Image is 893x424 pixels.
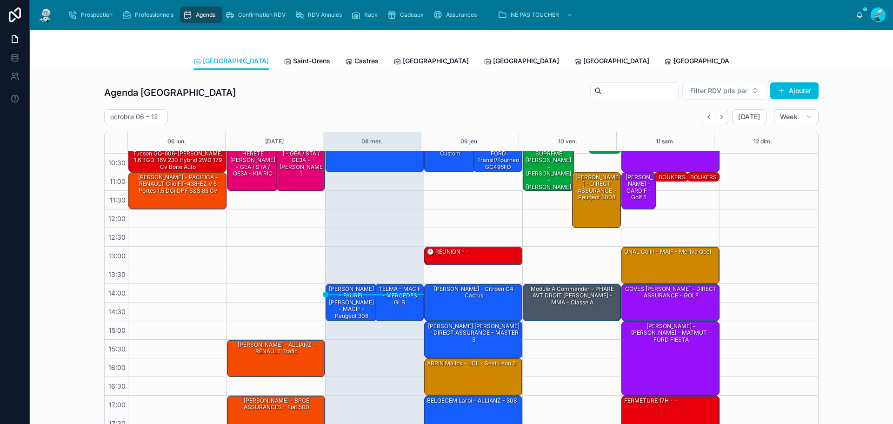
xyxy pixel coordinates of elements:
div: COVES [PERSON_NAME] - DIRECT ASSURANCE - GOLF [622,284,719,321]
span: [GEOGRAPHIC_DATA] [673,56,740,66]
div: [PERSON_NAME] - [PERSON_NAME] - MATMUT - FORD FIESTA [623,322,719,344]
div: [PERSON_NAME] - Citroën C4 cactus [425,284,522,321]
div: TELMA - MACIF - MERCEDES GLB [375,284,424,321]
span: 15:30 [107,345,128,353]
a: [GEOGRAPHIC_DATA] [393,53,469,71]
span: [GEOGRAPHIC_DATA] [203,56,269,66]
span: [DATE] [738,113,760,121]
div: [PERSON_NAME] AR Gauche HERETE [PERSON_NAME] - GEA / STA / GE3A - KIA RIO [227,135,278,190]
button: Next [715,110,728,124]
div: Module à commander - PHARE AVT DROIT [PERSON_NAME] - MMA - classe A [525,285,620,307]
div: UNAL Colin - MAIF - Meriva Opel [622,247,719,283]
div: ELGAROUI Marouane - MAIF - BMW [622,135,719,172]
span: Cadeaux [400,11,424,19]
div: BOUKERS Fatima - CIC - C4 PICASSO [654,173,688,182]
button: 08 mer. [361,132,382,151]
div: COVES [PERSON_NAME] - DIRECT ASSURANCE - GOLF [623,285,719,300]
div: [PERSON_NAME] - MACIF - FORD Transit/Tourneo GC496FD Transit Custom I 270 L1H1 2.0 TDCi 16V DPF F... [474,135,522,172]
a: Castres [345,53,379,71]
span: Week [780,113,798,121]
span: Rack [364,11,378,19]
span: Prospection [81,11,113,19]
div: [PERSON_NAME] [PERSON_NAME] - DIRECT ASSURANCE - MASTER 3 [425,322,522,358]
a: Cadeaux [384,7,430,23]
div: [PERSON_NAME] - DIRECT ASSURANCE - Peugeot 3008 [574,173,620,202]
div: FERMETURE 17H - - [623,397,678,405]
div: [PERSON_NAME] - ford transit custom [425,135,475,172]
button: [DATE] [732,109,766,124]
span: Confirmation RDV [238,11,286,19]
div: [PERSON_NAME] - [PERSON_NAME] - MATMUT - FORD FIESTA [622,322,719,395]
div: HERETE [PERSON_NAME] - GEA / STA / GE3A - [PERSON_NAME] [278,136,325,178]
div: 🕒 RÉUNION - - [425,247,522,265]
a: Rack [348,7,384,23]
span: Agenda [196,11,216,19]
div: [PERSON_NAME] - FAUREL [PERSON_NAME] - MACIF - Peugeot 308 [326,284,376,321]
span: Filter RDV pris par [690,86,747,95]
h2: octobre 06 – 12 [110,112,158,121]
div: ABRIN Malick - LCL - Seat leon 2 [426,359,517,368]
a: [GEOGRAPHIC_DATA] [484,53,559,71]
span: 12:00 [106,215,128,222]
div: scrollable content [61,5,856,25]
button: 12 dim. [753,132,772,151]
div: ABRIN Malick - LCL - Seat leon 2 [425,359,522,395]
button: Week [774,109,819,124]
div: HERETE [PERSON_NAME] - GEA / STA / GE3A - [PERSON_NAME] [277,135,325,190]
button: 06 lun. [167,132,186,151]
div: TELMA - MACIF - MERCEDES GLB [377,285,423,307]
span: 14:30 [106,308,128,316]
button: 10 ven. [558,132,577,151]
a: NE PAS TOUCHER [495,7,578,23]
a: RDV Annulés [292,7,348,23]
span: 14:00 [106,289,128,297]
span: NE PAS TOUCHER [511,11,559,19]
a: Assurances [430,7,483,23]
div: BOUKERS Fatima - CIC - C4 PICASSO [656,173,687,202]
button: [DATE] [265,132,284,151]
button: 11 sam. [656,132,675,151]
a: Prospection [65,7,119,23]
span: 13:00 [106,252,128,260]
div: [PERSON_NAME] - CARDIF - golf 5 [622,173,655,209]
span: [GEOGRAPHIC_DATA] [583,56,649,66]
span: Saint-Orens [293,56,330,66]
img: App logo [37,7,54,22]
span: Professionnels [135,11,173,19]
div: 09 jeu. [460,132,479,151]
div: BOUKERS Fatima - CIC - PICASSO C4 [687,173,719,182]
span: [GEOGRAPHIC_DATA] [403,56,469,66]
span: 16:00 [106,363,128,371]
a: [GEOGRAPHIC_DATA] [574,53,649,71]
div: [PERSON_NAME] - BPCE ASSURANCES - fiat 500 [229,397,324,412]
div: [PERSON_NAME] [PERSON_NAME] - DIRECT ASSURANCE - MASTER 3 [426,322,521,344]
span: 11:00 [107,177,128,185]
span: Assurances [446,11,477,19]
button: Ajouter [770,82,819,99]
div: [PERSON_NAME] - FAUREL [PERSON_NAME] - MACIF - Peugeot 308 [327,285,376,320]
div: [PERSON_NAME] - PACIFICA - RENAULT Clio FT-438-EZ V 5 Portes 1.5 dCi DPF S&S 85 cv [129,173,226,209]
button: Back [702,110,715,124]
div: [PERSON_NAME] - S.A.S. SUPREME [PERSON_NAME] - [PERSON_NAME] - [PERSON_NAME] Model Y [523,135,573,190]
a: Saint-Orens [284,53,330,71]
span: 15:00 [107,326,128,334]
a: Confirmation RDV [222,7,292,23]
span: 12:30 [106,233,128,241]
div: Module à commander - PHARE AVT DROIT [PERSON_NAME] - MMA - classe A [523,284,620,321]
a: [GEOGRAPHIC_DATA] [193,53,269,70]
a: Professionnels [119,7,180,23]
h1: Agenda [GEOGRAPHIC_DATA] [104,86,236,99]
div: BOUKERS Fatima - CIC - PICASSO C4 [689,173,719,209]
span: 16:30 [106,382,128,390]
span: 11:30 [107,196,128,204]
a: Agenda [180,7,222,23]
div: [PERSON_NAME] - ALLIANZ - RENAULT Trafic [227,340,325,377]
div: BELGECEM Larbi - ALLIANZ - 308 [426,397,518,405]
div: [PERSON_NAME] - S.A.S. SUPREME [PERSON_NAME] - [PERSON_NAME] - [PERSON_NAME] Model Y [525,136,573,198]
button: Select Button [682,82,766,100]
div: [PERSON_NAME] - PACIFICA - RENAULT Clio FT-438-EZ V 5 Portes 1.5 dCi DPF S&S 85 cv [130,173,226,195]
